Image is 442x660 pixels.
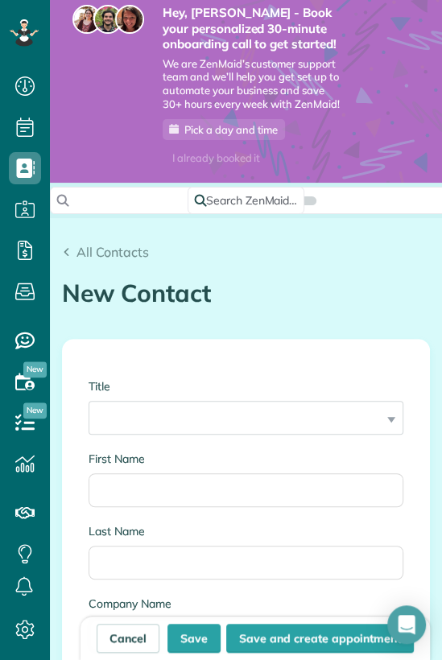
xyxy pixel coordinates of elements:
[89,596,403,612] label: Company Name
[23,402,47,419] span: New
[226,624,414,653] button: Save and create appointment
[387,605,426,644] div: Open Intercom Messenger
[23,361,47,377] span: New
[167,624,221,653] button: Save
[97,624,159,653] a: Cancel
[163,57,345,112] span: We are ZenMaid’s customer support team and we’ll help you get set up to automate your business an...
[89,523,403,539] label: Last Name
[62,280,430,307] h1: New Contact
[184,123,278,136] span: Pick a day and time
[115,5,144,34] img: michelle-19f622bdf1676172e81f8f8fba1fb50e276960ebfe0243fe18214015130c80e4.jpg
[89,378,403,394] label: Title
[163,148,270,168] div: I already booked it
[72,5,101,34] img: maria-72a9807cf96188c08ef61303f053569d2e2a8a1cde33d635c8a3ac13582a053d.jpg
[62,242,149,262] a: All Contacts
[163,119,285,140] a: Pick a day and time
[89,451,403,467] label: First Name
[93,5,122,34] img: jorge-587dff0eeaa6aab1f244e6dc62b8924c3b6ad411094392a53c71c6c4a576187d.jpg
[163,5,345,52] strong: Hey, [PERSON_NAME] - Book your personalized 30-minute onboarding call to get started!
[76,244,149,260] span: All Contacts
